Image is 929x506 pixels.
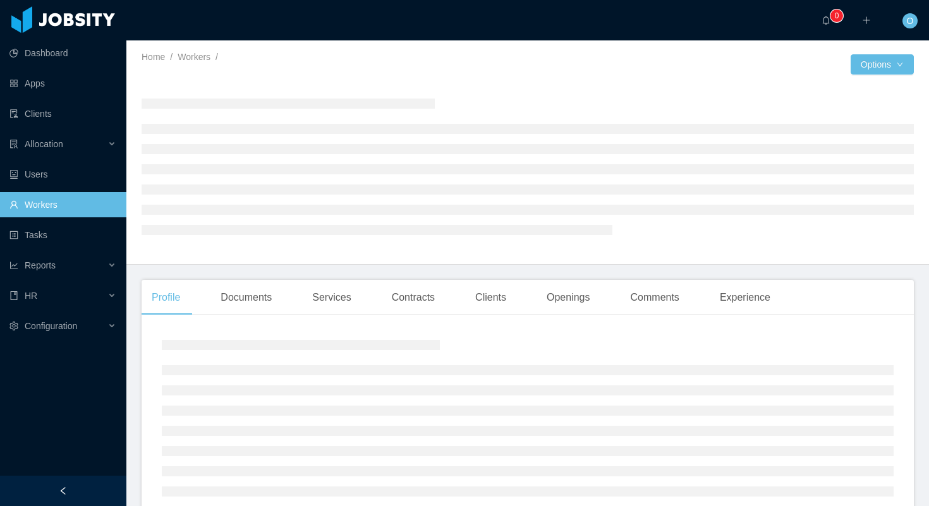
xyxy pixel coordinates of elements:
[178,52,210,62] a: Workers
[830,9,843,22] sup: 0
[25,321,77,331] span: Configuration
[142,52,165,62] a: Home
[822,16,830,25] i: icon: bell
[9,101,116,126] a: icon: auditClients
[9,71,116,96] a: icon: appstoreApps
[537,280,600,315] div: Openings
[142,280,190,315] div: Profile
[465,280,516,315] div: Clients
[25,139,63,149] span: Allocation
[9,291,18,300] i: icon: book
[621,280,689,315] div: Comments
[9,322,18,330] i: icon: setting
[862,16,871,25] i: icon: plus
[851,54,914,75] button: Optionsicon: down
[216,52,218,62] span: /
[9,261,18,270] i: icon: line-chart
[9,40,116,66] a: icon: pie-chartDashboard
[170,52,173,62] span: /
[25,260,56,270] span: Reports
[9,192,116,217] a: icon: userWorkers
[210,280,282,315] div: Documents
[9,222,116,248] a: icon: profileTasks
[382,280,445,315] div: Contracts
[302,280,361,315] div: Services
[907,13,914,28] span: O
[25,291,37,301] span: HR
[9,162,116,187] a: icon: robotUsers
[9,140,18,148] i: icon: solution
[710,280,780,315] div: Experience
